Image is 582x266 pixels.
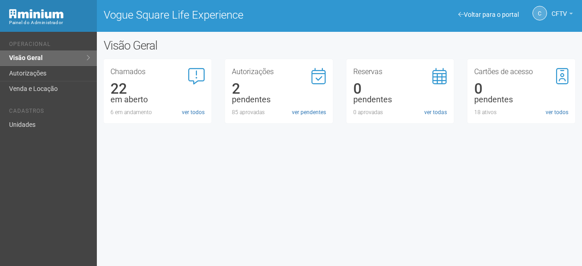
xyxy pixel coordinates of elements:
[552,11,573,19] a: CFTV
[353,85,447,93] div: 0
[474,68,568,75] h3: Cartões de acesso
[353,68,447,75] h3: Reservas
[353,95,447,104] div: pendentes
[232,85,326,93] div: 2
[104,9,332,21] h1: Vogue Square Life Experience
[232,108,326,116] div: 85 aprovadas
[552,1,567,17] span: CFTV
[110,68,205,75] h3: Chamados
[9,9,64,19] img: Minium
[546,108,568,116] a: ver todos
[9,19,90,27] div: Painel do Administrador
[474,95,568,104] div: pendentes
[9,108,90,117] li: Cadastros
[232,95,326,104] div: pendentes
[110,108,205,116] div: 6 em andamento
[9,41,90,50] li: Operacional
[292,108,326,116] a: ver pendentes
[104,39,292,52] h2: Visão Geral
[532,6,547,20] a: C
[110,85,205,93] div: 22
[458,11,519,18] a: Voltar para o portal
[182,108,205,116] a: ver todos
[353,108,447,116] div: 0 aprovadas
[232,68,326,75] h3: Autorizações
[474,85,568,93] div: 0
[424,108,447,116] a: ver todas
[110,95,205,104] div: em aberto
[474,108,568,116] div: 18 ativos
